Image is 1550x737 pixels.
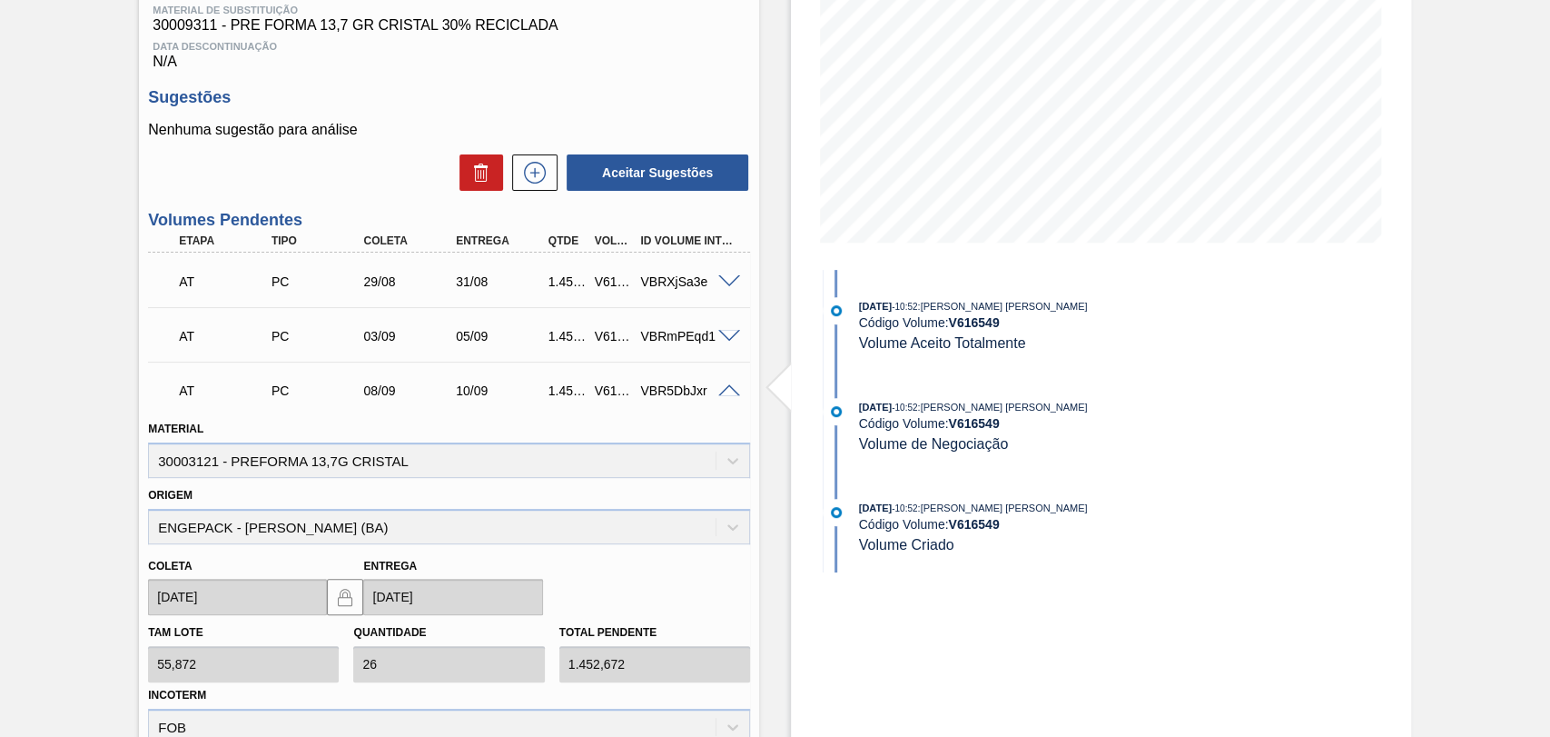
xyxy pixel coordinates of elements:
[359,329,461,344] div: 03/09/2025
[153,17,745,34] span: 30009311 - PRE FORMA 13,7 GR CRISTAL 30% RECICLADA
[859,335,1026,351] span: Volume Aceito Totalmente
[148,34,750,70] div: N/A
[917,301,1087,312] span: : [PERSON_NAME] [PERSON_NAME]
[148,489,193,502] label: Origem
[559,626,657,639] label: Total pendente
[544,234,591,247] div: Qtde
[892,503,917,513] span: - 10:52
[948,416,999,431] strong: V 616549
[359,383,461,398] div: 08/09/2025
[153,5,745,15] span: Material de Substituição
[148,122,750,138] p: Nenhuma sugestão para análise
[948,315,999,330] strong: V 616549
[174,371,277,411] div: Aguardando Informações de Transporte
[267,234,370,247] div: Tipo
[451,329,554,344] div: 05/09/2025
[859,517,1290,532] div: Código Volume:
[544,329,591,344] div: 1.452,672
[451,274,554,289] div: 31/08/2025
[363,579,542,615] input: dd/mm/yyyy
[948,517,999,532] strong: V 616549
[859,315,1290,330] div: Código Volume:
[363,560,417,573] label: Entrega
[636,329,738,344] div: VBRmPEqd1
[334,586,356,608] img: locked
[359,274,461,289] div: 29/08/2025
[353,626,426,639] label: Quantidade
[636,274,738,289] div: VBRXjSa3e
[558,153,750,193] div: Aceitar Sugestões
[544,274,591,289] div: 1.452,672
[148,579,327,615] input: dd/mm/yyyy
[359,234,461,247] div: Coleta
[590,234,637,247] div: Volume Portal
[831,305,842,316] img: atual
[327,579,363,615] button: locked
[179,329,272,344] p: AT
[636,234,738,247] div: Id Volume Interno
[859,503,892,513] span: [DATE]
[153,41,745,52] span: Data Descontinuação
[917,402,1087,413] span: : [PERSON_NAME] [PERSON_NAME]
[267,329,370,344] div: Pedido de Compra
[859,436,1009,452] span: Volume de Negociação
[148,88,750,107] h3: Sugestões
[179,383,272,398] p: AT
[892,403,917,413] span: - 10:52
[590,383,637,398] div: V616549
[148,560,192,573] label: Coleta
[179,274,272,289] p: AT
[148,423,203,435] label: Material
[503,154,558,191] div: Nova sugestão
[892,302,917,312] span: - 10:52
[450,154,503,191] div: Excluir Sugestões
[636,383,738,398] div: VBR5DbJxr
[859,301,892,312] span: [DATE]
[917,503,1087,513] span: : [PERSON_NAME] [PERSON_NAME]
[174,234,277,247] div: Etapa
[544,383,591,398] div: 1.452,672
[174,316,277,356] div: Aguardando Informações de Transporte
[451,234,554,247] div: Entrega
[148,626,202,639] label: Tam lote
[451,383,554,398] div: 10/09/2025
[859,416,1290,431] div: Código Volume:
[148,689,206,702] label: Incoterm
[174,262,277,302] div: Aguardando Informações de Transporte
[148,211,750,230] h3: Volumes Pendentes
[859,402,892,413] span: [DATE]
[859,537,954,553] span: Volume Criado
[267,383,370,398] div: Pedido de Compra
[267,274,370,289] div: Pedido de Compra
[831,406,842,417] img: atual
[590,274,637,289] div: V612846
[590,329,637,344] div: V616548
[831,507,842,518] img: atual
[567,154,748,191] button: Aceitar Sugestões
